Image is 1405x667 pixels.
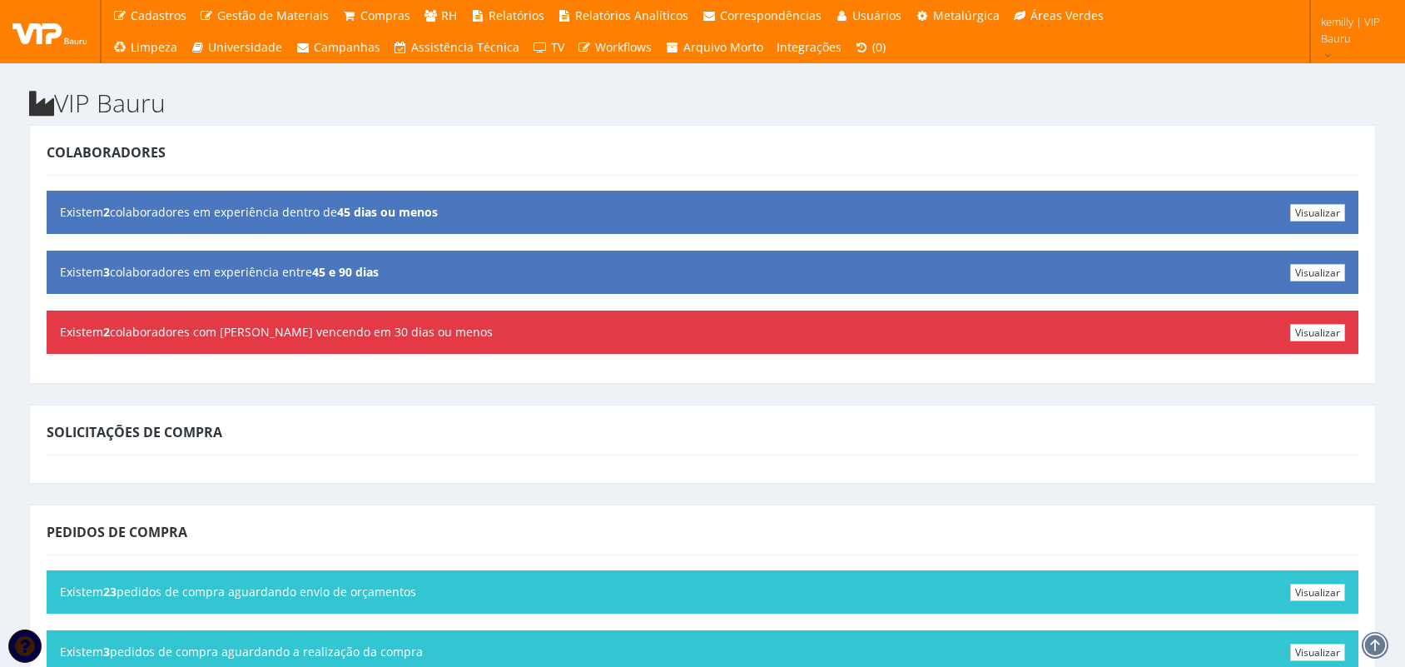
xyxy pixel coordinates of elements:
a: Visualizar [1290,584,1345,601]
span: Campanhas [314,39,380,55]
span: kemilly | VIP Bauru [1321,13,1383,47]
a: Visualizar [1290,204,1345,222]
a: Arquivo Morto [658,32,770,63]
img: logo [12,19,87,44]
a: Limpeza [106,32,184,63]
span: Arquivo Morto [683,39,763,55]
b: 2 [103,324,110,340]
span: Relatórios Analíticos [575,7,688,23]
span: Usuários [852,7,901,23]
b: 45 e 90 dias [312,264,379,280]
a: Visualizar [1290,264,1345,281]
a: Campanhas [289,32,387,63]
a: Universidade [184,32,290,63]
span: RH [441,7,457,23]
b: 3 [103,264,110,280]
span: Assistência Técnica [411,39,519,55]
a: Assistência Técnica [387,32,527,63]
a: TV [526,32,571,63]
span: (0) [872,39,886,55]
b: 3 [103,644,110,660]
div: Existem colaboradores em experiência dentro de [47,191,1358,234]
a: Integrações [770,32,848,63]
a: Workflows [571,32,659,63]
span: Relatórios [489,7,544,23]
span: Solicitações de Compra [47,423,222,441]
span: Universidade [208,39,282,55]
span: Cadastros [131,7,186,23]
a: Visualizar [1290,324,1345,341]
b: 2 [103,204,110,220]
span: Gestão de Materiais [217,7,329,23]
span: Metalúrgica [933,7,1000,23]
b: 45 dias ou menos [337,204,438,220]
span: Pedidos de Compra [47,523,187,541]
h2: VIP Bauru [29,89,1376,117]
span: Limpeza [131,39,177,55]
b: 23 [103,584,117,600]
span: TV [551,39,564,55]
span: Workflows [595,39,652,55]
span: Correspondências [720,7,822,23]
span: Colaboradores [47,143,166,162]
span: Integrações [777,39,842,55]
span: Compras [360,7,410,23]
span: Áreas Verdes [1030,7,1104,23]
div: Existem colaboradores com [PERSON_NAME] vencendo em 30 dias ou menos [47,311,1358,354]
div: Existem colaboradores em experiência entre [47,251,1358,294]
a: Visualizar [1290,644,1345,661]
div: Existem pedidos de compra aguardando envio de orçamentos [47,570,1358,614]
a: (0) [848,32,893,63]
